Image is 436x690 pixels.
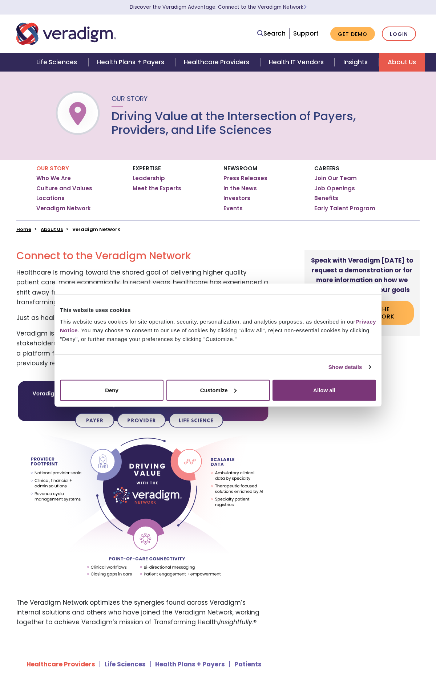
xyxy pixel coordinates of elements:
[335,53,379,72] a: Insights
[330,27,375,41] a: Get Demo
[27,656,95,672] li: Healthcare Providers
[88,53,175,72] a: Health Plans + Payers
[314,195,338,202] a: Benefits
[149,656,225,672] li: Health Plans + Payers
[60,317,376,343] div: This website uses cookies for site operation, security, personalization, and analytics purposes, ...
[16,598,270,628] p: The Veradigm Network optimizes the synergies found across Veradigm’s internal solutions and other...
[36,175,71,182] a: Who We Are
[166,379,270,401] button: Customize
[229,656,262,672] li: Patients
[60,306,376,314] div: This website uses cookies
[16,226,31,233] a: Home
[16,250,270,262] h2: Connect to the Veradigm Network
[379,53,425,72] a: About Us
[16,380,270,592] img: solution-connect-veradigm-network-three-pillars-healthcare.svg
[303,4,307,11] span: Learn More
[16,313,270,323] p: Just as healthcare is converging around value-based care, so is Veradigm.
[28,53,88,72] a: Life Sciences
[257,29,286,38] a: Search
[223,175,267,182] a: Press Releases
[260,53,335,72] a: Health IT Vendors
[219,618,252,626] em: Insightfully
[112,109,357,137] h1: Driving Value at the Intersection of Payers, Providers, and Life Sciences
[36,185,92,192] a: Culture and Values
[328,363,371,372] a: Show details
[16,329,270,368] p: Veradigm is positioned at the center of the three pillars of key healthcare stakeholders: provide...
[223,185,257,192] a: In the News
[223,195,250,202] a: Investors
[41,226,63,233] a: About Us
[293,29,319,38] a: Support
[130,4,307,11] a: Discover the Veradigm Advantage: Connect to the Veradigm NetworkLearn More
[16,268,270,307] p: Healthcare is moving toward the shared goal of delivering higher quality patient care, more econo...
[60,379,163,401] button: Deny
[272,379,376,401] button: Allow all
[223,205,243,212] a: Events
[133,175,165,182] a: Leadership
[382,27,416,41] a: Login
[175,53,260,72] a: Healthcare Providers
[314,175,357,182] a: Join Our Team
[60,318,376,333] a: Privacy Notice
[311,256,413,295] strong: Speak with Veradigm [DATE] to request a demonstration or for more information on how we can help ...
[314,185,355,192] a: Job Openings
[36,195,65,202] a: Locations
[36,205,91,212] a: Veradigm Network
[16,22,116,46] img: Veradigm logo
[133,185,181,192] a: Meet the Experts
[99,656,146,672] li: Life Sciences
[112,94,148,103] span: Our Story
[314,205,375,212] a: Early Talent Program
